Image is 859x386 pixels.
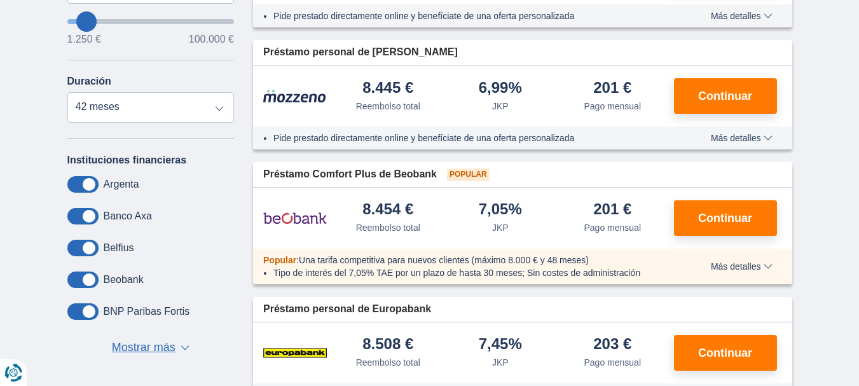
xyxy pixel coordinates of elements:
[104,179,139,190] font: Argenta
[356,223,420,233] font: Reembolso total
[492,223,509,233] font: JKP
[479,335,522,352] font: 7,45%
[296,255,299,265] font: :
[593,200,631,217] font: 201 €
[698,347,752,359] font: Continuar
[356,101,420,111] font: Reembolso total
[711,133,761,143] font: Más detalles
[593,79,631,96] font: 201 €
[450,170,487,179] font: Popular
[273,133,574,143] font: Pide prestado directamente online y benefíciate de una oferta personalizada
[263,255,296,265] font: Popular
[67,34,101,45] font: 1.250 €
[701,133,782,143] button: Más detalles
[674,200,777,236] button: Continuar
[104,306,190,317] font: BNP Paribas Fortis
[263,46,458,57] font: Préstamo personal de [PERSON_NAME]
[263,202,327,234] img: producto.pl.alt Beobank
[711,261,761,272] font: Más detalles
[189,34,234,45] font: 100.000 €
[674,78,777,114] button: Continuar
[479,200,522,217] font: 7,05%
[698,90,752,102] font: Continuar
[67,19,235,24] input: quieroTomarPréstamo
[492,357,509,368] font: JKP
[263,169,437,179] font: Préstamo Comfort Plus de Beobank
[112,341,175,354] font: Mostrar más
[362,79,413,96] font: 8.445 €
[711,11,761,21] font: Más detalles
[263,303,431,314] font: Préstamo personal de Europabank
[593,335,631,352] font: 203 €
[104,274,144,285] font: Beobank
[479,79,522,96] font: 6,99%
[698,212,752,224] font: Continuar
[492,101,509,111] font: JKP
[674,335,777,371] button: Continuar
[362,200,413,217] font: 8.454 €
[181,347,192,359] font: ▼
[362,335,413,352] font: 8.508 €
[108,339,193,357] button: Mostrar más ▼
[701,261,782,272] button: Más detalles
[299,255,589,265] font: Una tarifa competitiva para nuevos clientes (máximo 8.000 € y 48 meses)
[584,357,641,368] font: Pago mensual
[67,155,187,165] font: Instituciones financieras
[273,11,574,21] font: Pide prestado directamente online y benefíciate de una oferta personalizada
[104,210,153,221] font: Banco Axa
[584,223,641,233] font: Pago mensual
[104,242,134,253] font: Belfius
[273,268,640,278] font: Tipo de interés del 7,05% TAE por un plazo de hasta 30 meses; Sin costes de administración
[584,101,641,111] font: Pago mensual
[701,11,782,21] button: Más detalles
[263,337,327,369] img: producto.pl.alt Europabank
[67,76,111,86] font: Duración
[356,357,420,368] font: Reembolso total
[263,89,327,103] img: producto.pl.alt Mozzeno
